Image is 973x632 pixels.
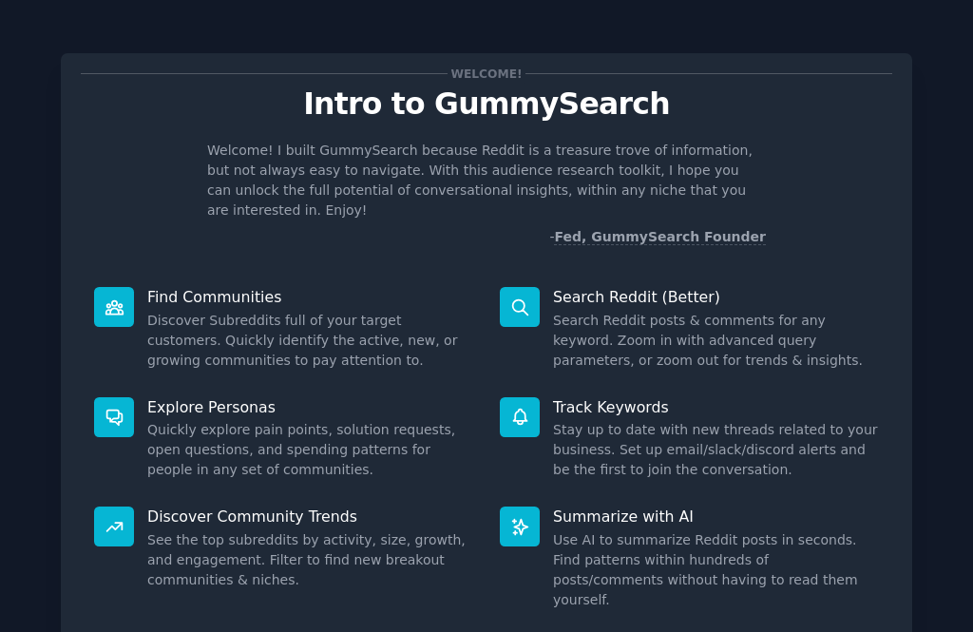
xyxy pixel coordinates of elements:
[553,530,879,610] dd: Use AI to summarize Reddit posts in seconds. Find patterns within hundreds of posts/comments with...
[553,420,879,480] dd: Stay up to date with new threads related to your business. Set up email/slack/discord alerts and ...
[147,397,473,417] p: Explore Personas
[147,420,473,480] dd: Quickly explore pain points, solution requests, open questions, and spending patterns for people ...
[549,227,766,247] div: -
[147,287,473,307] p: Find Communities
[207,141,766,220] p: Welcome! I built GummySearch because Reddit is a treasure trove of information, but not always ea...
[448,64,525,84] span: Welcome!
[147,530,473,590] dd: See the top subreddits by activity, size, growth, and engagement. Filter to find new breakout com...
[147,311,473,371] dd: Discover Subreddits full of your target customers. Quickly identify the active, new, or growing c...
[553,507,879,527] p: Summarize with AI
[81,87,892,121] p: Intro to GummySearch
[553,287,879,307] p: Search Reddit (Better)
[553,397,879,417] p: Track Keywords
[554,229,766,245] a: Fed, GummySearch Founder
[553,311,879,371] dd: Search Reddit posts & comments for any keyword. Zoom in with advanced query parameters, or zoom o...
[147,507,473,527] p: Discover Community Trends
